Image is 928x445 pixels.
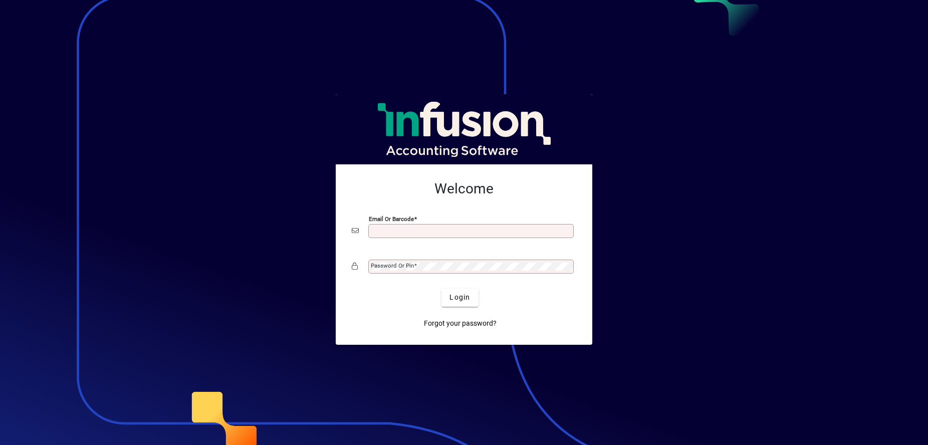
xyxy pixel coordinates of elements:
span: Login [449,292,470,303]
h2: Welcome [352,180,576,197]
button: Login [441,289,478,307]
mat-label: Password or Pin [371,262,414,269]
a: Forgot your password? [420,315,501,333]
mat-label: Email or Barcode [369,215,414,222]
span: Forgot your password? [424,318,497,329]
